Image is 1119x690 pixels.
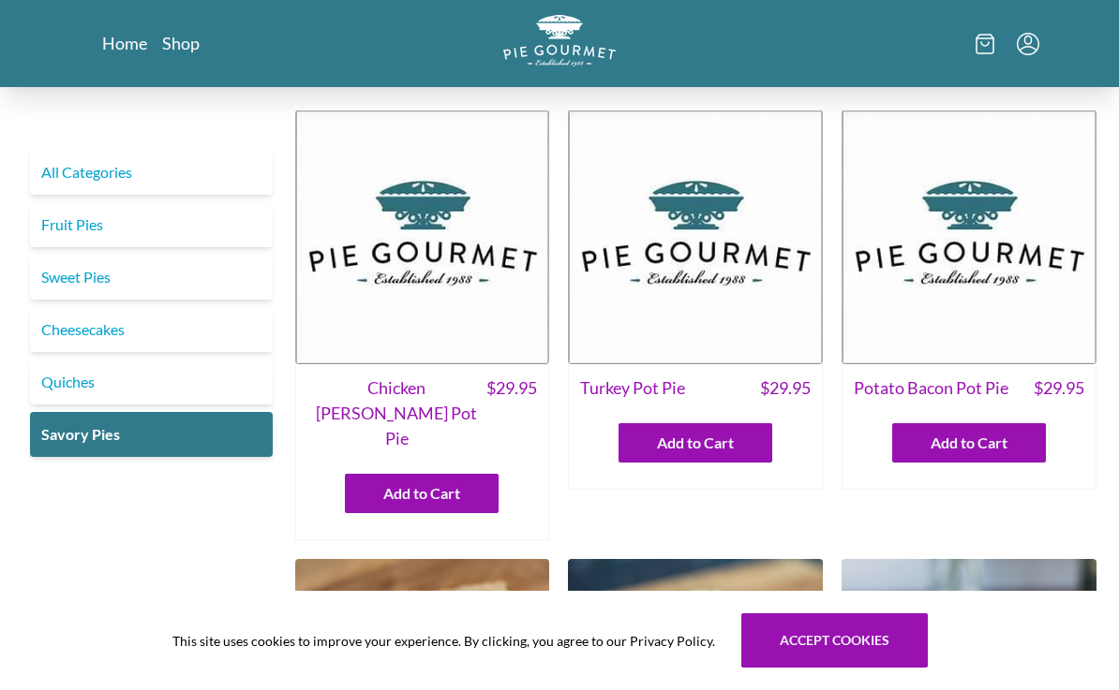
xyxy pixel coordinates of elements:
button: Menu [1017,33,1039,55]
button: Accept cookies [741,613,928,668]
span: $ 29.95 [760,375,811,401]
span: Add to Cart [931,432,1007,454]
a: Home [102,32,147,54]
span: Turkey Pot Pie [580,375,685,401]
a: Cheesecakes [30,307,273,352]
span: $ 29.95 [486,375,537,451]
button: Add to Cart [345,474,499,513]
a: Fruit Pies [30,202,273,247]
a: Shop [162,32,200,54]
span: $ 29.95 [1034,375,1084,401]
span: Potato Bacon Pot Pie [854,375,1008,401]
img: Turkey Pot Pie [568,110,823,364]
a: All Categories [30,150,273,195]
button: Add to Cart [892,423,1046,462]
a: Quiches [30,360,273,404]
a: Sweet Pies [30,255,273,300]
span: Add to Cart [657,432,734,454]
img: Chicken Curry Pot Pie [295,110,550,364]
span: Chicken [PERSON_NAME] Pot Pie [307,375,487,451]
button: Add to Cart [619,423,772,462]
a: Logo [503,15,616,72]
img: Potato Bacon Pot Pie [842,110,1097,364]
img: logo [503,15,616,66]
span: This site uses cookies to improve your experience. By clicking, you agree to our Privacy Policy. [172,631,715,651]
span: Add to Cart [383,482,460,505]
a: Savory Pies [30,412,273,457]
